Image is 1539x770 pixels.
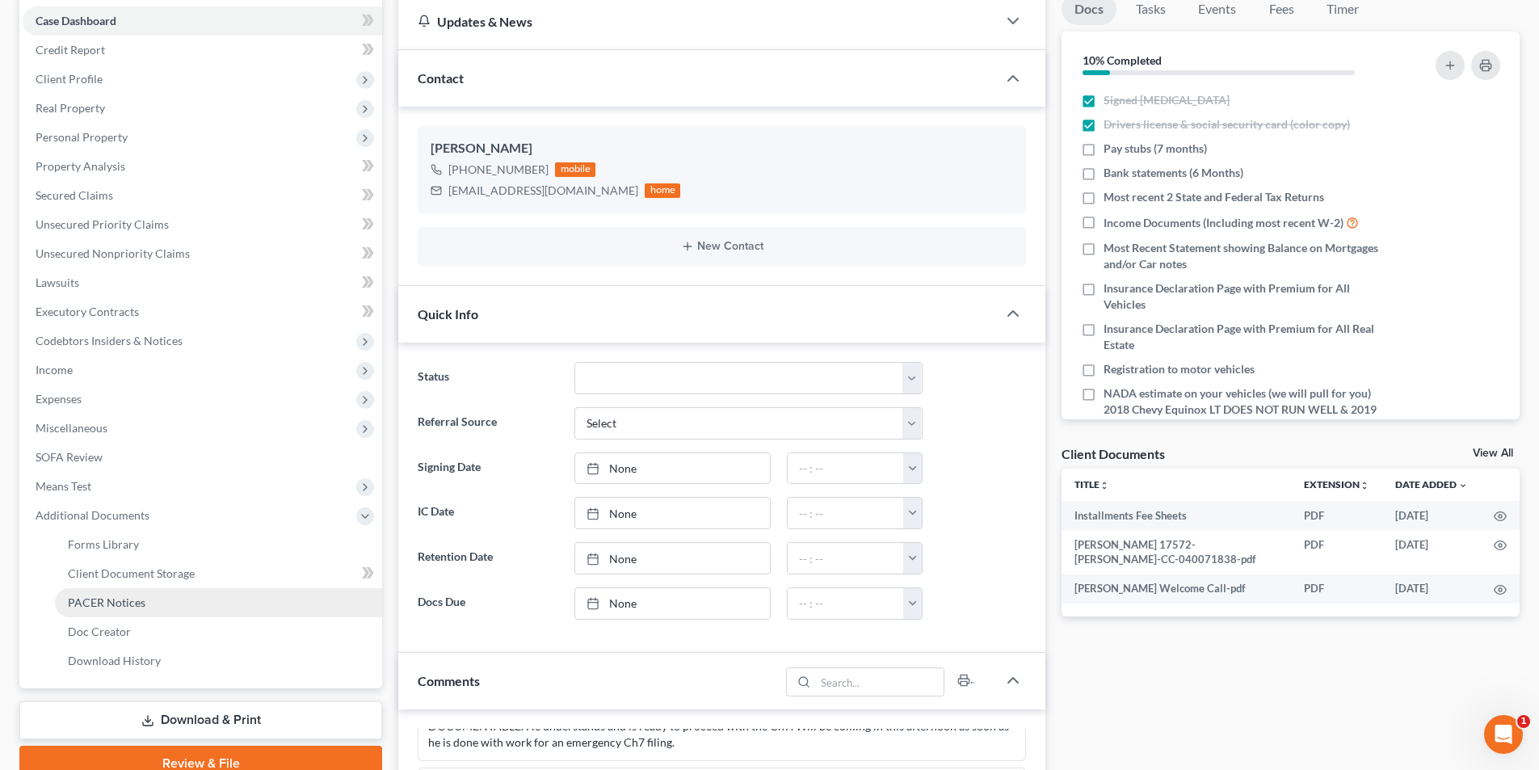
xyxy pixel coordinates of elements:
a: None [575,588,770,619]
span: Codebtors Insiders & Notices [36,334,183,347]
span: Unsecured Priority Claims [36,217,169,231]
td: [DATE] [1382,574,1481,604]
span: Income Documents (Including most recent W-2) [1104,215,1343,231]
div: Updates & News [418,13,978,30]
a: View All [1473,448,1513,459]
span: Personal Property [36,130,128,144]
span: Doc Creator [68,625,131,638]
a: Extensionunfold_more [1304,478,1369,490]
div: Client Documents [1062,445,1165,462]
label: Retention Date [410,542,566,574]
td: PDF [1291,574,1382,604]
button: New Contact [431,240,1013,253]
a: Forms Library [55,530,382,559]
span: Real Property [36,101,105,115]
span: Comments [418,673,480,688]
span: NADA estimate on your vehicles (we will pull for you) 2018 Chevy Equinox LT DOES NOT RUN WELL & 2... [1104,385,1391,434]
input: -- : -- [788,588,904,619]
span: Income [36,363,73,377]
i: unfold_more [1100,481,1109,490]
span: Expenses [36,392,82,406]
label: Referral Source [410,407,566,440]
span: Unsecured Nonpriority Claims [36,246,190,260]
strong: 10% Completed [1083,53,1162,67]
span: 1 [1517,715,1530,728]
span: Client Profile [36,72,103,86]
span: Credit Report [36,43,105,57]
a: SOFA Review [23,443,382,472]
span: Additional Documents [36,508,149,522]
span: Miscellaneous [36,421,107,435]
a: Case Dashboard [23,6,382,36]
span: PACER Notices [68,595,145,609]
a: Lawsuits [23,268,382,297]
a: None [575,498,770,528]
span: Registration to motor vehicles [1104,361,1255,377]
span: Client Document Storage [68,566,195,580]
a: Unsecured Nonpriority Claims [23,239,382,268]
label: IC Date [410,497,566,529]
span: Executory Contracts [36,305,139,318]
a: Download History [55,646,382,675]
td: [DATE] [1382,501,1481,530]
a: Doc Creator [55,617,382,646]
label: Status [410,362,566,394]
i: expand_more [1458,481,1468,490]
a: Secured Claims [23,181,382,210]
span: Drivers license & social security card (color copy) [1104,116,1350,133]
a: None [575,453,770,484]
i: unfold_more [1360,481,1369,490]
span: Secured Claims [36,188,113,202]
label: Signing Date [410,452,566,485]
a: Executory Contracts [23,297,382,326]
span: Signed [MEDICAL_DATA] [1104,92,1230,108]
span: Case Dashboard [36,14,116,27]
div: mobile [555,162,595,177]
iframe: Intercom live chat [1484,715,1523,754]
td: PDF [1291,530,1382,574]
span: Most recent 2 State and Federal Tax Returns [1104,189,1324,205]
span: Contact [418,70,464,86]
a: Unsecured Priority Claims [23,210,382,239]
span: Download History [68,654,161,667]
input: -- : -- [788,453,904,484]
span: Quick Info [418,306,478,322]
a: Download & Print [19,701,382,739]
span: Means Test [36,479,91,493]
span: Property Analysis [36,159,125,173]
span: Bank statements (6 Months) [1104,165,1243,181]
a: PACER Notices [55,588,382,617]
td: [DATE] [1382,530,1481,574]
td: [PERSON_NAME] Welcome Call-pdf [1062,574,1291,604]
input: -- : -- [788,498,904,528]
span: Pay stubs (7 months) [1104,141,1207,157]
input: -- : -- [788,543,904,574]
a: Client Document Storage [55,559,382,588]
span: Insurance Declaration Page with Premium for All Vehicles [1104,280,1391,313]
div: [PERSON_NAME] [431,139,1013,158]
span: SOFA Review [36,450,103,464]
td: PDF [1291,501,1382,530]
td: Installments Fee Sheets [1062,501,1291,530]
a: Date Added expand_more [1395,478,1468,490]
a: None [575,543,770,574]
label: Docs Due [410,587,566,620]
a: Titleunfold_more [1074,478,1109,490]
a: Credit Report [23,36,382,65]
a: Property Analysis [23,152,382,181]
span: Forms Library [68,537,139,551]
span: Most Recent Statement showing Balance on Mortgages and/or Car notes [1104,240,1391,272]
td: [PERSON_NAME] 17572-[PERSON_NAME]-CC-040071838-pdf [1062,530,1291,574]
span: Lawsuits [36,276,79,289]
input: Search... [816,668,944,696]
div: [PHONE_NUMBER] [448,162,549,178]
div: home [645,183,680,198]
div: [EMAIL_ADDRESS][DOMAIN_NAME] [448,183,638,199]
span: Insurance Declaration Page with Premium for All Real Estate [1104,321,1391,353]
